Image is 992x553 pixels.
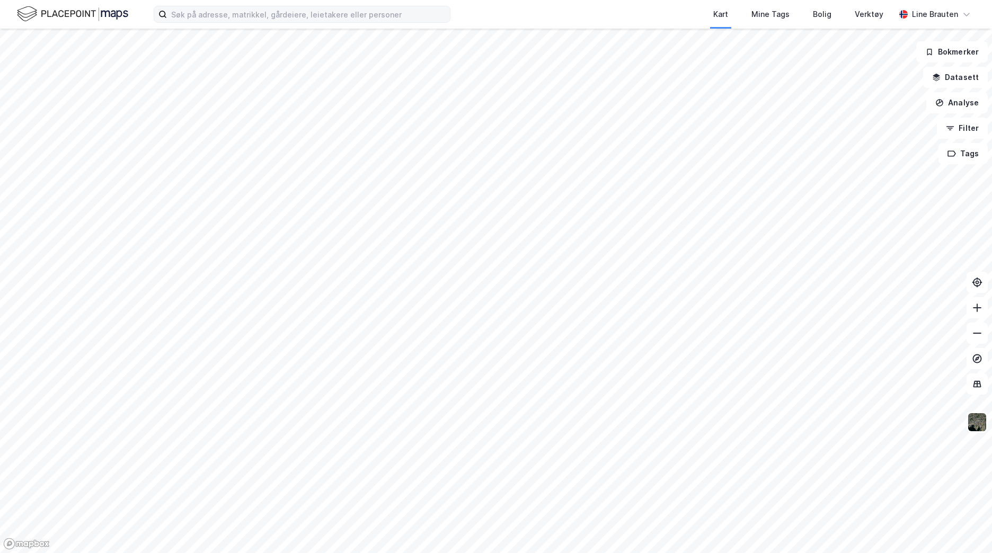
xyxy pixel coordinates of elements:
div: Kontrollprogram for chat [939,502,992,553]
div: Line Brauten [912,8,958,21]
div: Bolig [813,8,831,21]
div: Verktøy [855,8,883,21]
div: Mine Tags [751,8,790,21]
div: Kart [713,8,728,21]
iframe: Chat Widget [939,502,992,553]
img: logo.f888ab2527a4732fd821a326f86c7f29.svg [17,5,128,23]
input: Søk på adresse, matrikkel, gårdeiere, leietakere eller personer [167,6,450,22]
